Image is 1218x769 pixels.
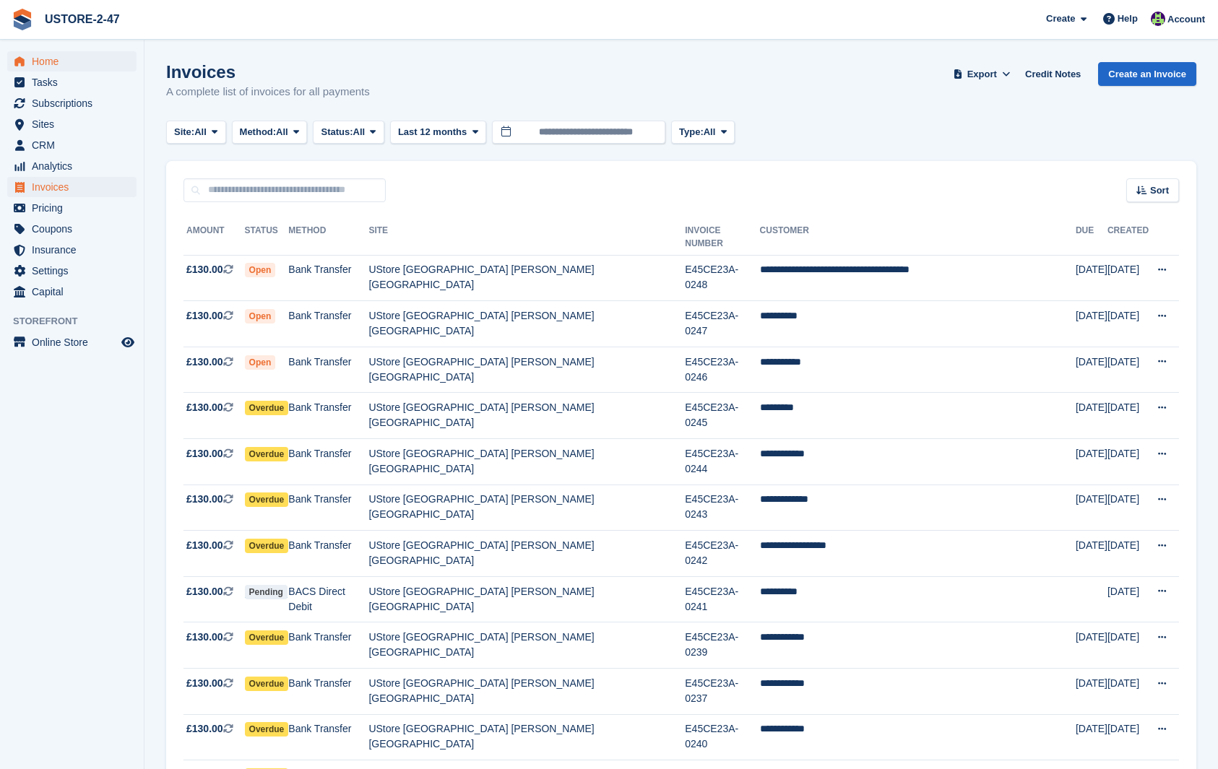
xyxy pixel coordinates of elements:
[245,447,289,461] span: Overdue
[245,630,289,645] span: Overdue
[1107,531,1149,577] td: [DATE]
[368,301,685,347] td: UStore [GEOGRAPHIC_DATA] [PERSON_NAME][GEOGRAPHIC_DATA]
[685,439,759,485] td: E45CE23A-0244
[368,393,685,439] td: UStore [GEOGRAPHIC_DATA] [PERSON_NAME][GEOGRAPHIC_DATA]
[7,261,137,281] a: menu
[245,309,276,323] span: Open
[245,220,289,256] th: Status
[186,721,223,737] span: £130.00
[288,347,368,393] td: Bank Transfer
[7,177,137,197] a: menu
[288,669,368,715] td: Bank Transfer
[1107,301,1149,347] td: [DATE]
[1107,485,1149,531] td: [DATE]
[183,220,245,256] th: Amount
[321,125,353,139] span: Status:
[288,531,368,577] td: Bank Transfer
[760,220,1076,256] th: Customer
[166,62,370,82] h1: Invoices
[245,722,289,737] span: Overdue
[1150,183,1169,198] span: Sort
[232,121,308,144] button: Method: All
[186,538,223,553] span: £130.00
[245,585,288,599] span: Pending
[7,135,137,155] a: menu
[1076,301,1107,347] td: [DATE]
[288,622,368,669] td: Bank Transfer
[368,576,685,622] td: UStore [GEOGRAPHIC_DATA] [PERSON_NAME][GEOGRAPHIC_DATA]
[685,576,759,622] td: E45CE23A-0241
[7,240,137,260] a: menu
[368,439,685,485] td: UStore [GEOGRAPHIC_DATA] [PERSON_NAME][GEOGRAPHIC_DATA]
[967,67,997,82] span: Export
[186,492,223,507] span: £130.00
[685,220,759,256] th: Invoice Number
[368,255,685,301] td: UStore [GEOGRAPHIC_DATA] [PERSON_NAME][GEOGRAPHIC_DATA]
[288,255,368,301] td: Bank Transfer
[1076,347,1107,393] td: [DATE]
[12,9,33,30] img: stora-icon-8386f47178a22dfd0bd8f6a31ec36ba5ce8667c1dd55bd0f319d3a0aa187defe.svg
[32,219,118,239] span: Coupons
[1076,439,1107,485] td: [DATE]
[1118,12,1138,26] span: Help
[685,485,759,531] td: E45CE23A-0243
[1076,393,1107,439] td: [DATE]
[32,282,118,302] span: Capital
[245,263,276,277] span: Open
[1076,485,1107,531] td: [DATE]
[1076,255,1107,301] td: [DATE]
[245,539,289,553] span: Overdue
[186,630,223,645] span: £130.00
[240,125,277,139] span: Method:
[186,355,223,370] span: £130.00
[7,51,137,71] a: menu
[1107,576,1149,622] td: [DATE]
[1107,255,1149,301] td: [DATE]
[1167,12,1205,27] span: Account
[1107,393,1149,439] td: [DATE]
[32,114,118,134] span: Sites
[288,220,368,256] th: Method
[368,669,685,715] td: UStore [GEOGRAPHIC_DATA] [PERSON_NAME][GEOGRAPHIC_DATA]
[704,125,716,139] span: All
[1107,669,1149,715] td: [DATE]
[288,439,368,485] td: Bank Transfer
[245,401,289,415] span: Overdue
[186,308,223,323] span: £130.00
[368,714,685,760] td: UStore [GEOGRAPHIC_DATA] [PERSON_NAME][GEOGRAPHIC_DATA]
[1107,347,1149,393] td: [DATE]
[313,121,384,144] button: Status: All
[186,676,223,691] span: £130.00
[353,125,366,139] span: All
[174,125,194,139] span: Site:
[7,156,137,176] a: menu
[390,121,486,144] button: Last 12 months
[1107,622,1149,669] td: [DATE]
[1098,62,1196,86] a: Create an Invoice
[194,125,207,139] span: All
[166,84,370,100] p: A complete list of invoices for all payments
[288,301,368,347] td: Bank Transfer
[679,125,704,139] span: Type:
[32,72,118,92] span: Tasks
[32,51,118,71] span: Home
[368,622,685,669] td: UStore [GEOGRAPHIC_DATA] [PERSON_NAME][GEOGRAPHIC_DATA]
[288,393,368,439] td: Bank Transfer
[1019,62,1087,86] a: Credit Notes
[245,492,289,507] span: Overdue
[186,262,223,277] span: £130.00
[685,531,759,577] td: E45CE23A-0242
[7,114,137,134] a: menu
[1151,12,1165,26] img: Kelly Donaldson
[1076,622,1107,669] td: [DATE]
[32,156,118,176] span: Analytics
[288,576,368,622] td: BACS Direct Debit
[186,400,223,415] span: £130.00
[186,584,223,599] span: £130.00
[685,301,759,347] td: E45CE23A-0247
[7,93,137,113] a: menu
[32,198,118,218] span: Pricing
[685,347,759,393] td: E45CE23A-0246
[39,7,126,31] a: USTORE-2-47
[245,355,276,370] span: Open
